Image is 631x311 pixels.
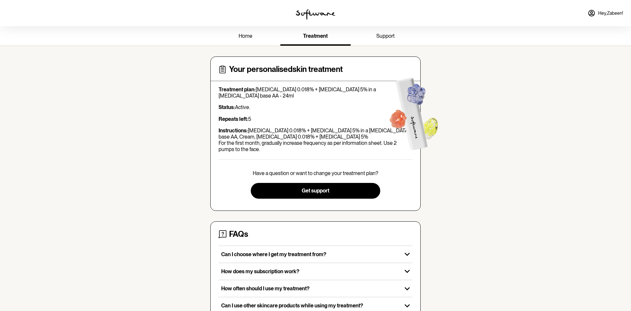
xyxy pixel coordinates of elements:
[221,251,399,257] p: Can I choose where I get my treatment from?
[376,65,450,159] img: Software treatment bottle
[219,104,412,110] p: Active.
[219,86,256,93] strong: Treatment plan:
[219,116,412,122] p: 5
[219,86,412,99] p: [MEDICAL_DATA] 0.018% + [MEDICAL_DATA] 5% in a [MEDICAL_DATA] base AA - 24ml
[219,127,412,153] p: [MEDICAL_DATA] 0.018% + [MEDICAL_DATA] 5% in a [MEDICAL_DATA] base AA, Cream, [MEDICAL_DATA] 0.01...
[253,170,378,176] p: Have a question or want to change your treatment plan?
[229,230,248,239] h4: FAQs
[302,188,329,194] span: Get support
[219,104,235,110] strong: Status:
[229,65,343,74] h4: Your personalised skin treatment
[221,285,399,292] p: How often should I use my treatment?
[219,116,248,122] strong: Repeats left:
[219,127,248,134] strong: Instructions:
[221,302,399,309] p: Can I use other skincare products while using my treatment?
[296,9,335,20] img: software logo
[239,33,252,39] span: home
[221,268,399,275] p: How does my subscription work?
[598,11,623,16] span: Hey, Zabeen !
[303,33,328,39] span: treatment
[210,28,280,46] a: home
[219,246,412,263] button: Can I choose where I get my treatment from?
[251,183,380,199] button: Get support
[219,280,412,297] button: How often should I use my treatment?
[584,5,627,21] a: Hey,Zabeen!
[280,28,350,46] a: treatment
[376,33,395,39] span: support
[351,28,421,46] a: support
[219,263,412,280] button: How does my subscription work?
